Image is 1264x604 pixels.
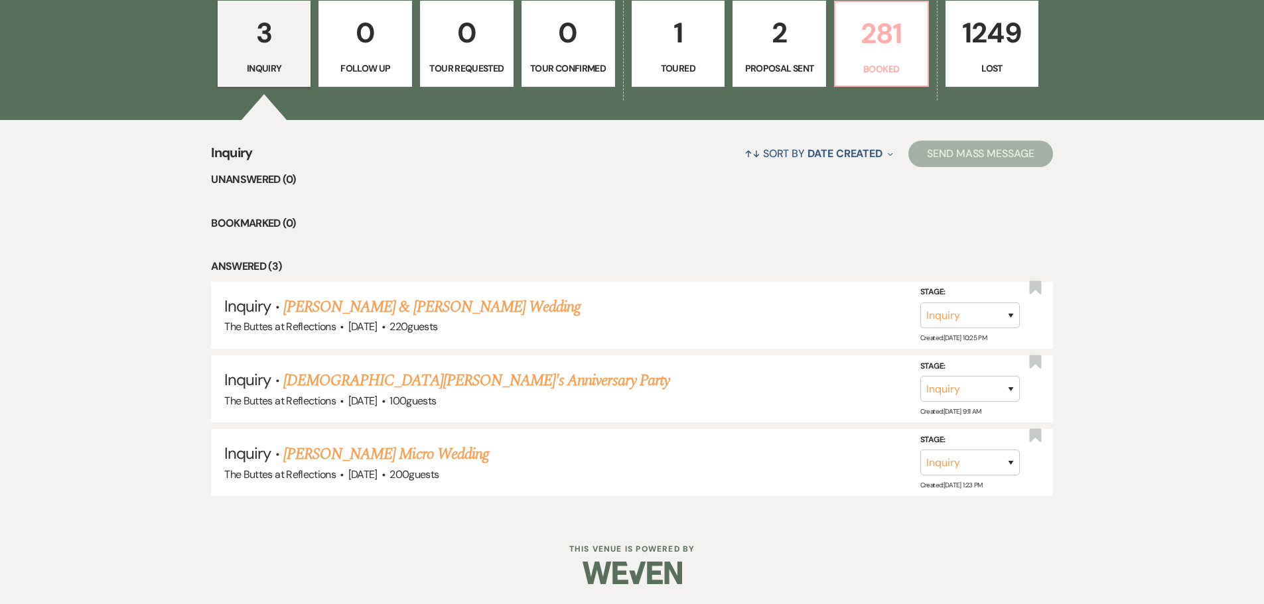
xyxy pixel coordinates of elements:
span: Inquiry [224,296,271,316]
a: [PERSON_NAME] & [PERSON_NAME] Wedding [283,295,581,319]
label: Stage: [920,359,1020,374]
a: 0Tour Requested [420,1,514,87]
p: 2 [741,11,817,55]
p: 0 [530,11,606,55]
a: [PERSON_NAME] Micro Wedding [283,442,489,466]
a: 0Tour Confirmed [522,1,615,87]
span: Created: [DATE] 9:11 AM [920,407,981,416]
span: [DATE] [348,320,378,333]
span: Date Created [808,147,882,160]
li: Answered (3) [211,258,1053,275]
label: Stage: [920,285,1020,300]
p: 0 [327,11,403,55]
span: The Buttes at Reflections [224,320,336,333]
a: 281Booked [834,1,929,87]
span: [DATE] [348,394,378,408]
img: Weven Logo [583,550,682,596]
span: ↑↓ [744,147,760,160]
span: 200 guests [389,467,439,481]
span: [DATE] [348,467,378,481]
a: 1249Lost [946,1,1039,87]
p: 0 [429,11,505,55]
a: 0Follow Up [318,1,412,87]
span: The Buttes at Reflections [224,394,336,408]
span: 100 guests [389,394,436,408]
li: Bookmarked (0) [211,215,1053,232]
p: 1249 [954,11,1030,55]
button: Sort By Date Created [739,136,898,171]
p: Tour Requested [429,61,505,76]
p: Booked [843,62,920,76]
span: Inquiry [224,443,271,463]
p: Follow Up [327,61,403,76]
span: The Buttes at Reflections [224,467,336,481]
span: Inquiry [224,369,271,390]
p: 1 [640,11,717,55]
span: Created: [DATE] 1:23 PM [920,481,983,489]
p: Proposal Sent [741,61,817,76]
p: Tour Confirmed [530,61,606,76]
li: Unanswered (0) [211,171,1053,188]
span: Created: [DATE] 10:25 PM [920,333,987,342]
a: [DEMOGRAPHIC_DATA][PERSON_NAME]'s Anniversary Party [283,369,669,393]
button: Send Mass Message [908,141,1053,167]
p: Inquiry [226,61,303,76]
span: Inquiry [211,143,253,171]
label: Stage: [920,433,1020,448]
p: 281 [843,11,920,56]
p: Toured [640,61,717,76]
p: 3 [226,11,303,55]
span: 220 guests [389,320,437,333]
a: 1Toured [632,1,725,87]
p: Lost [954,61,1030,76]
a: 2Proposal Sent [733,1,826,87]
a: 3Inquiry [218,1,311,87]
